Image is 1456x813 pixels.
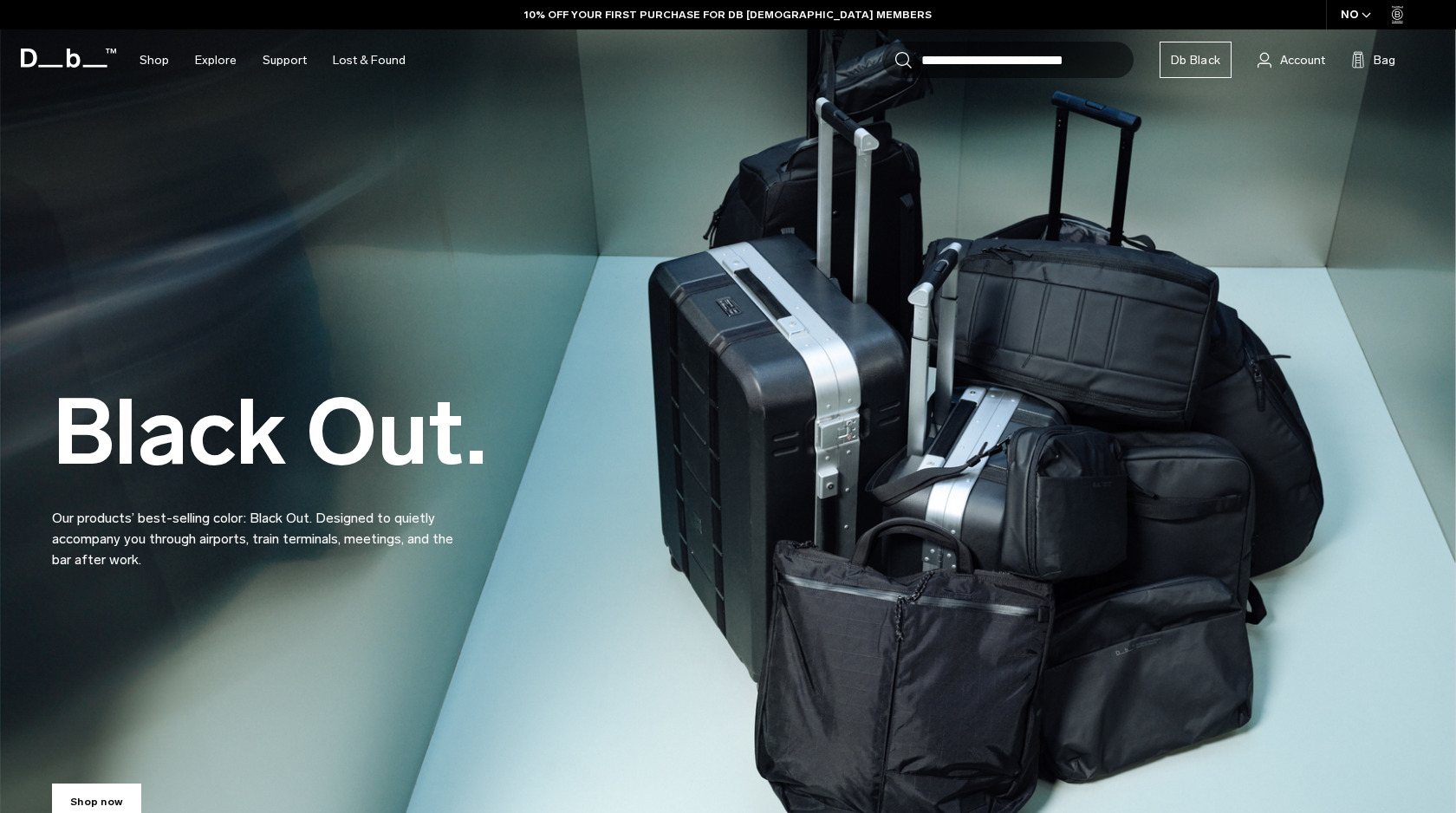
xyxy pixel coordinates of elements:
a: Support [263,29,307,91]
a: Account [1258,49,1325,70]
span: Bag [1374,51,1395,69]
button: Bag [1351,49,1395,70]
p: Our products’ best-selling color: Black Out. Designed to quietly accompany you through airports, ... [52,487,468,570]
a: Explore [195,29,237,91]
a: Shop [140,29,169,91]
span: Account [1280,51,1325,69]
nav: Main Navigation [127,29,419,91]
a: Db Black [1160,42,1232,78]
a: 10% OFF YOUR FIRST PURCHASE FOR DB [DEMOGRAPHIC_DATA] MEMBERS [524,7,932,23]
h2: Black Out. [52,387,487,478]
a: Lost & Found [333,29,406,91]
